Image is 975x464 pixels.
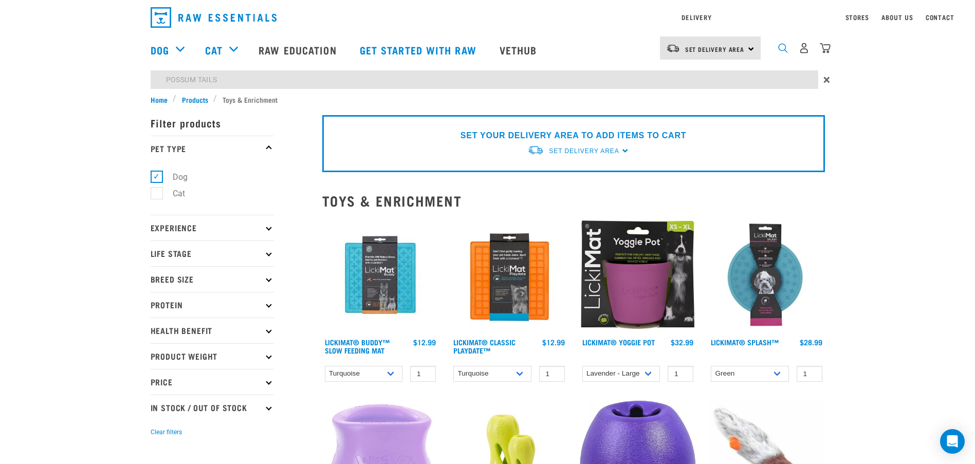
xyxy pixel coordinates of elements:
img: home-icon@2x.png [820,43,831,53]
a: Vethub [489,29,550,70]
a: Cat [205,42,223,58]
span: Products [182,94,208,105]
p: Experience [151,215,274,240]
img: home-icon-1@2x.png [778,43,788,53]
a: Raw Education [248,29,349,70]
p: Health Benefit [151,318,274,343]
a: Home [151,94,173,105]
span: Set Delivery Area [549,147,619,155]
h2: Toys & Enrichment [322,193,825,209]
input: 1 [539,366,565,382]
label: Cat [156,187,189,200]
label: Dog [156,171,192,183]
span: Home [151,94,168,105]
p: Filter products [151,110,274,136]
input: Search... [151,70,818,89]
nav: breadcrumbs [151,94,825,105]
div: $28.99 [800,338,822,346]
a: Products [176,94,213,105]
img: van-moving.png [666,44,680,53]
div: $12.99 [413,338,436,346]
p: Protein [151,292,274,318]
a: Contact [926,15,954,19]
img: Buddy Turquoise [322,217,439,333]
input: 1 [668,366,693,382]
span: × [823,70,830,89]
div: $32.99 [671,338,693,346]
p: Product Weight [151,343,274,369]
img: van-moving.png [527,145,544,156]
nav: dropdown navigation [142,3,833,32]
img: Lickimat Splash Turquoise 570x570 crop top [708,217,825,333]
img: user.png [799,43,810,53]
a: Get started with Raw [349,29,489,70]
p: SET YOUR DELIVERY AREA TO ADD ITEMS TO CART [461,129,686,142]
p: In Stock / Out Of Stock [151,395,274,420]
img: Yoggie pot packaging purple 2 [580,217,696,333]
a: Delivery [682,15,711,19]
img: Raw Essentials Logo [151,7,277,28]
a: LickiMat® Yoggie Pot [582,340,655,344]
a: LickiMat® Buddy™ Slow Feeding Mat [325,340,390,352]
a: About Us [881,15,913,19]
p: Pet Type [151,136,274,161]
p: Breed Size [151,266,274,292]
span: Set Delivery Area [685,47,745,51]
div: Open Intercom Messenger [940,429,965,454]
p: Life Stage [151,240,274,266]
input: 1 [410,366,436,382]
a: Dog [151,42,169,58]
button: Clear filters [151,428,182,437]
p: Price [151,369,274,395]
a: LickiMat® Splash™ [711,340,779,344]
img: LM Playdate Orange 570x570 crop top [451,217,567,333]
a: LickiMat® Classic Playdate™ [453,340,516,352]
div: $12.99 [542,338,565,346]
input: 1 [797,366,822,382]
a: Stores [845,15,870,19]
